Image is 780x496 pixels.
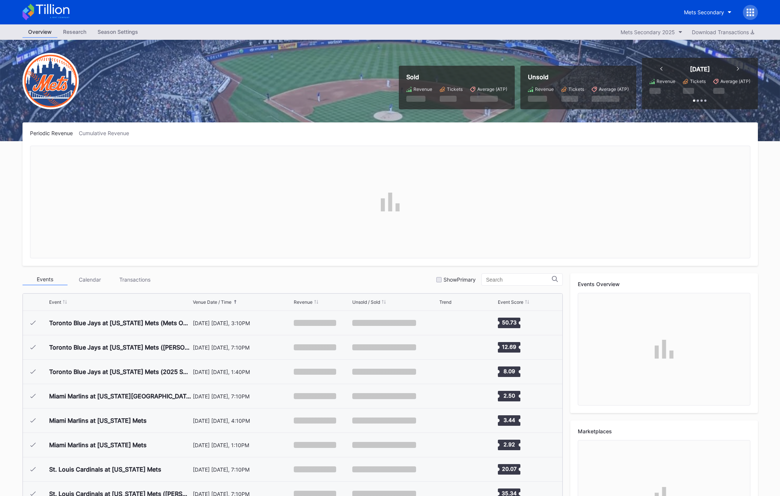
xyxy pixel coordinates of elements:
[23,26,57,38] a: Overview
[413,86,432,92] div: Revenue
[568,86,584,92] div: Tickets
[113,274,158,285] div: Transactions
[439,460,462,479] svg: Chart title
[193,393,292,400] div: [DATE] [DATE], 7:10PM
[502,466,517,472] text: 20.07
[23,274,68,285] div: Events
[92,26,144,38] a: Season Settings
[439,436,462,454] svg: Chart title
[49,299,61,305] div: Event
[617,27,686,37] button: Mets Secondary 2025
[439,387,462,406] svg: Chart title
[447,86,463,92] div: Tickets
[578,281,750,287] div: Events Overview
[49,441,147,449] div: Miami Marlins at [US_STATE] Mets
[720,78,750,84] div: Average (ATP)
[690,78,706,84] div: Tickets
[503,417,515,423] text: 3.44
[439,338,462,357] svg: Chart title
[193,418,292,424] div: [DATE] [DATE], 4:10PM
[690,65,710,73] div: [DATE]
[49,344,191,351] div: Toronto Blue Jays at [US_STATE] Mets ([PERSON_NAME] Players Pin Giveaway)
[498,299,523,305] div: Event Score
[599,86,629,92] div: Average (ATP)
[502,344,516,350] text: 12.69
[439,314,462,332] svg: Chart title
[406,73,507,81] div: Sold
[502,319,517,326] text: 50.73
[528,73,629,81] div: Unsold
[352,299,380,305] div: Unsold / Sold
[193,442,292,448] div: [DATE] [DATE], 1:10PM
[486,277,552,283] input: Search
[193,466,292,473] div: [DATE] [DATE], 7:10PM
[49,368,191,375] div: Toronto Blue Jays at [US_STATE] Mets (2025 Schedule Picture Frame Giveaway)
[503,441,515,448] text: 2.92
[692,29,754,35] div: Download Transactions
[49,466,161,473] div: St. Louis Cardinals at [US_STATE] Mets
[503,392,515,399] text: 2.50
[439,411,462,430] svg: Chart title
[678,5,737,19] button: Mets Secondary
[684,9,724,15] div: Mets Secondary
[79,130,135,136] div: Cumulative Revenue
[535,86,554,92] div: Revenue
[688,27,758,37] button: Download Transactions
[621,29,675,35] div: Mets Secondary 2025
[657,78,675,84] div: Revenue
[578,428,750,434] div: Marketplaces
[477,86,507,92] div: Average (ATP)
[30,130,79,136] div: Periodic Revenue
[49,392,191,400] div: Miami Marlins at [US_STATE][GEOGRAPHIC_DATA] (Bark at the Park)
[57,26,92,38] a: Research
[439,299,451,305] div: Trend
[92,26,144,37] div: Season Settings
[68,274,113,285] div: Calendar
[193,369,292,375] div: [DATE] [DATE], 1:40PM
[193,299,231,305] div: Venue Date / Time
[49,417,147,424] div: Miami Marlins at [US_STATE] Mets
[49,319,191,327] div: Toronto Blue Jays at [US_STATE] Mets (Mets Opening Day)
[57,26,92,37] div: Research
[193,320,292,326] div: [DATE] [DATE], 3:10PM
[503,368,515,374] text: 8.09
[23,53,79,109] img: New-York-Mets-Transparent.png
[443,276,476,283] div: Show Primary
[439,362,462,381] svg: Chart title
[193,344,292,351] div: [DATE] [DATE], 7:10PM
[294,299,313,305] div: Revenue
